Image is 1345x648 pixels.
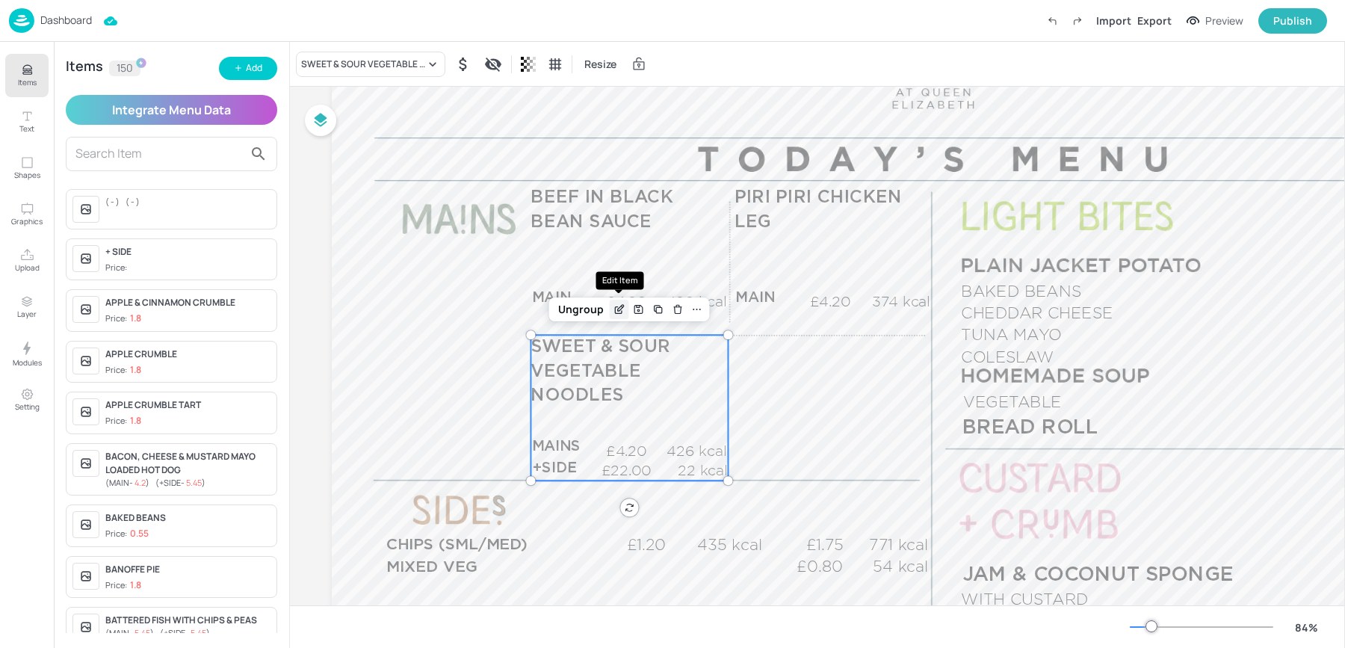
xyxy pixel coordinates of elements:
[1288,620,1324,635] div: 84 %
[105,415,141,428] div: Price:
[606,442,647,458] span: £4.20
[797,558,843,575] span: £0.80
[5,54,49,97] button: Items
[105,579,141,592] div: Price:
[18,77,37,87] p: Items
[735,189,903,231] span: PIRI PIRI CHICKEN LEG
[105,627,154,638] span: ( MAIN - )
[105,348,270,361] div: APPLE CRUMBLE
[17,309,37,319] p: Layer
[735,291,775,305] span: MAIN
[191,627,206,638] span: 5.45
[105,196,120,207] span: ( - )
[5,193,49,236] button: Graphics
[13,357,42,368] p: Modules
[602,463,652,478] span: £22.00
[869,536,928,553] span: 771 kcal
[581,56,619,72] span: Resize
[961,348,1054,365] span: COLESLAW
[596,271,644,290] div: Edit Item
[810,293,851,309] span: £4.20
[105,450,270,477] div: BACON, CHEESE & MUSTARD MAYO LOADED HOT DOG
[1137,13,1172,28] div: Export
[5,332,49,375] button: Modules
[386,559,477,575] span: MIXED VEG
[532,439,581,454] span: MAINS
[1039,8,1065,34] label: Undo (Ctrl + Z)
[66,95,277,125] button: Integrate Menu Data
[629,300,649,319] div: Save Layout
[19,123,34,134] p: Text
[40,15,92,25] p: Dashboard
[75,142,244,166] input: Search Item
[1258,8,1327,34] button: Publish
[386,537,528,552] span: CHIPS (SML/MED)
[155,477,205,488] span: ( +SIDE - )
[134,627,150,638] span: 5.45
[5,100,49,144] button: Text
[246,61,262,75] div: Add
[130,365,141,375] p: 1.8
[134,477,146,488] span: 4.2
[963,564,1233,584] span: JAM & COCONUT SPONGE
[105,364,141,377] div: Price:
[105,477,149,488] span: ( MAIN - )
[667,293,727,309] span: 420 kcal
[5,378,49,422] button: Setting
[186,477,202,488] span: 5.45
[130,313,141,324] p: 1.8
[451,52,475,76] div: Hide symbol
[961,282,1081,299] span: BAKED BEANS
[126,196,140,207] span: ( - )
[244,139,273,169] button: search
[66,61,103,75] div: Items
[962,417,1098,437] span: BREAD ROLL
[9,8,34,33] img: logo-86c26b7e.jpg
[531,189,673,231] span: BEEF IN BLACK BEAN SAUCE
[667,442,727,458] span: 426 kcal
[11,216,43,226] p: Graphics
[105,614,270,627] div: BATTERED FISH WITH CHIPS & PEAS
[105,245,270,259] div: + SIDE
[160,627,210,638] span: ( +SIDE - )
[130,416,141,426] p: 1.8
[697,536,761,553] span: 435 kcal
[610,300,629,319] div: Edit Item
[130,580,141,590] p: 1.8
[105,312,141,325] div: Price:
[1096,13,1131,28] div: Import
[5,286,49,329] button: Layer
[5,146,49,190] button: Shapes
[130,528,149,539] p: 0.55
[219,57,277,80] button: Add
[5,239,49,283] button: Upload
[649,300,668,319] div: Duplicate
[872,293,930,309] span: 374 kcal
[961,304,1113,321] span: CHEDDAR CHEESE
[15,262,40,273] p: Upload
[961,590,1088,608] span: WITH CUSTARD
[873,558,928,575] span: 54 kcal
[1273,13,1312,29] div: Publish
[668,300,687,319] div: Delete
[105,296,270,309] div: APPLE & CINNAMON CRUMBLE
[961,326,1061,343] span: TUNA MAYO
[301,58,425,71] div: SWEET & SOUR VEGETABLE NOODLES
[806,536,843,553] span: £1.75
[117,63,133,73] p: 150
[105,511,270,525] div: BAKED BEANS
[105,262,130,274] div: Price:
[1065,8,1090,34] label: Redo (Ctrl + Y)
[533,460,577,475] span: +SIDE
[1205,13,1243,29] div: Preview
[15,401,40,412] p: Setting
[963,393,1062,410] span: VEGETABLE
[531,338,670,404] span: SWEET & SOUR VEGETABLE NOODLES
[532,291,572,305] span: MAIN
[105,528,149,540] div: Price:
[1178,10,1252,32] button: Preview
[552,300,610,319] div: Ungroup
[105,563,270,576] div: BANOFFE PIE
[627,536,667,553] span: £1.20
[14,170,40,180] p: Shapes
